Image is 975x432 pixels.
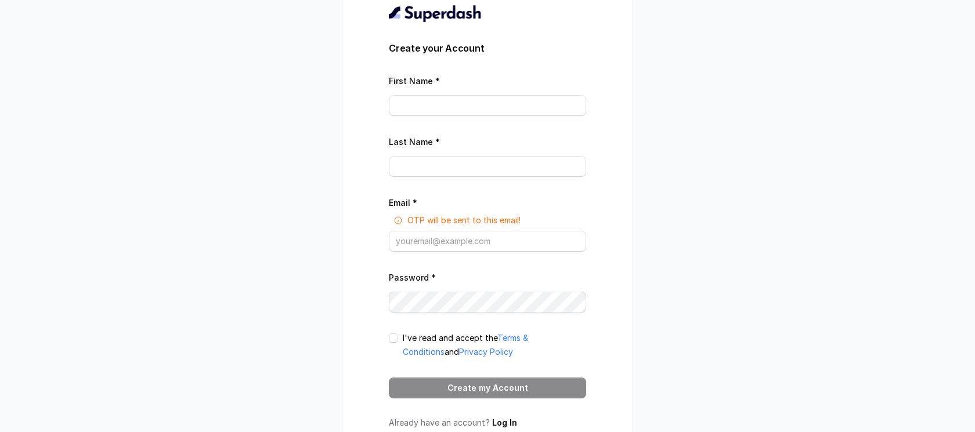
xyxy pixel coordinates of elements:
[407,215,521,226] p: OTP will be sent to this email!
[389,4,482,23] img: light.svg
[492,418,517,427] a: Log In
[389,417,586,429] p: Already have an account?
[389,377,586,398] button: Create my Account
[389,137,440,147] label: Last Name *
[459,347,513,357] a: Privacy Policy
[389,198,417,208] label: Email *
[403,333,528,357] a: Terms & Conditions
[389,231,586,252] input: youremail@example.com
[403,331,586,359] p: I've read and accept the and
[389,76,440,86] label: First Name *
[389,41,586,55] h3: Create your Account
[389,273,436,282] label: Password *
